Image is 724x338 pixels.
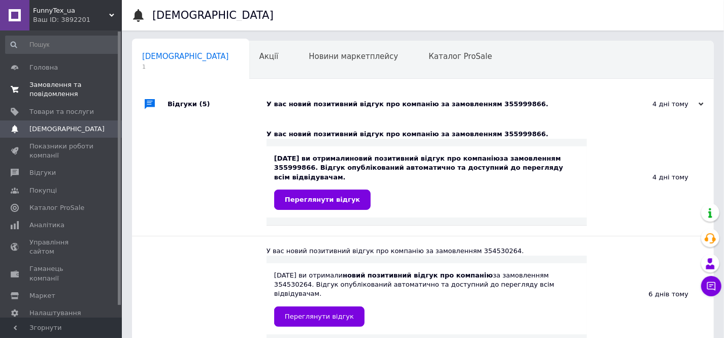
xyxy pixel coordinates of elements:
span: Переглянути відгук [285,313,354,320]
b: новий позитивний відгук про компанію [343,271,493,279]
div: У вас новий позитивний відгук про компанію за замовленням 355999866. [267,130,587,139]
input: Пошук [5,36,119,54]
span: (5) [200,100,210,108]
span: Маркет [29,291,55,300]
span: Акції [259,52,279,61]
div: 4 дні тому [602,100,704,109]
span: Управління сайтом [29,238,94,256]
span: Аналітика [29,221,64,230]
span: [DEMOGRAPHIC_DATA] [29,125,105,134]
h1: [DEMOGRAPHIC_DATA] [152,9,274,21]
a: Переглянути відгук [274,190,371,210]
span: Товари та послуги [29,107,94,116]
div: [DATE] ви отримали за замовленням 354530264. Відгук опублікований автоматично та доступний до пер... [274,271,579,327]
span: FunnyTex_ua [33,6,109,15]
span: [DEMOGRAPHIC_DATA] [142,52,229,61]
div: Відгуки [168,89,267,119]
span: 1 [142,63,229,71]
b: новий позитивний відгук про компанію [350,155,500,162]
div: [DATE] ви отримали за замовленням 355999866. Відгук опублікований автоматично та доступний до пер... [274,154,579,210]
a: Переглянути відгук [274,306,365,327]
span: Головна [29,63,58,72]
span: Гаманець компанії [29,264,94,283]
div: У вас новий позитивний відгук про компанію за замовленням 354530264. [267,247,587,256]
div: 4 дні тому [587,119,714,236]
span: Каталог ProSale [429,52,492,61]
span: Переглянути відгук [285,196,360,203]
span: Відгуки [29,168,56,177]
span: Каталог ProSale [29,203,84,212]
span: Новини маркетплейсу [309,52,398,61]
div: У вас новий позитивний відгук про компанію за замовленням 355999866. [267,100,602,109]
div: Ваш ID: 3892201 [33,15,122,24]
span: Замовлення та повідомлення [29,80,94,99]
span: Покупці [29,186,57,195]
span: Налаштування [29,309,81,318]
button: Чат з покупцем [701,276,721,296]
span: Показники роботи компанії [29,142,94,160]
